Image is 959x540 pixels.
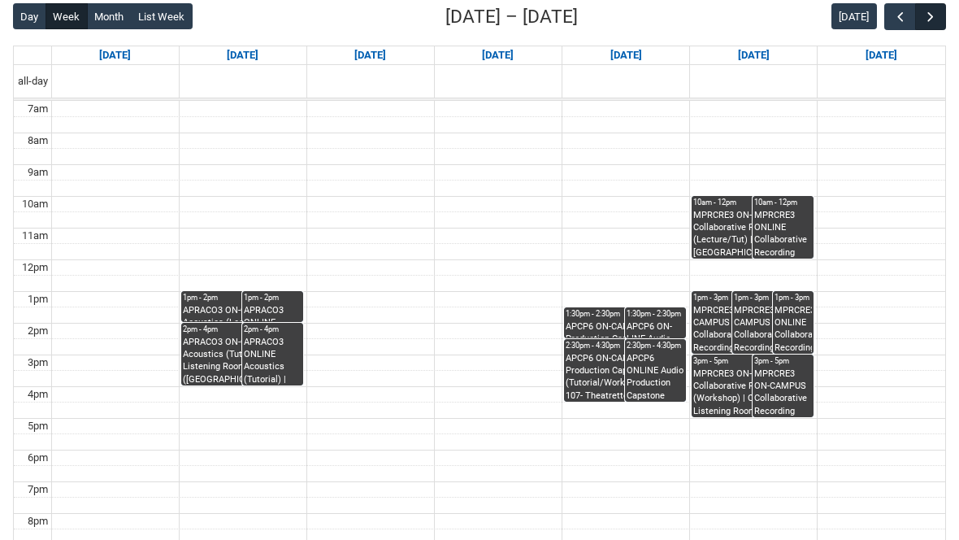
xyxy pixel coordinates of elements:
div: 1pm - 2pm [244,293,302,303]
div: 3pm - 5pm [754,356,812,367]
div: 10am - 12pm [754,198,812,208]
div: 2:30pm - 4:30pm [627,341,684,351]
div: 3pm - 5pm [693,356,812,367]
div: 1pm - 3pm [693,293,771,303]
div: 2pm [24,324,51,338]
div: 1pm [24,292,51,307]
div: 7am [24,102,51,116]
button: Month [87,3,132,29]
div: 1pm - 3pm [734,293,812,303]
div: APCP6 ONLINE Audio Production Capstone Project (Tutorial/Workshop | Online | Steeve Body, [PERSON... [627,352,684,401]
div: 2:30pm - 4:30pm [566,341,684,351]
div: 3pm [24,355,51,370]
div: MPRCRE3 ON-CAMPUS Collaborative Recording (Lecture/Tut) | [GEOGRAPHIC_DATA].) (capacity x32ppl) |... [693,209,812,258]
div: APCP6 ON-CAMPUS Audio Production Capstone Project (Tutorial/Workshop) | Room 107- Theatrette ([GE... [566,352,684,401]
div: MPRCRE3 ON-CAMPUS Collaborative Recording (Workshop) | [GEOGRAPHIC_DATA] ([GEOGRAPHIC_DATA].) (ca... [734,304,812,353]
div: MPRCRE3 ON-CAMPUS Collaborative Recording (Workshop) | [GEOGRAPHIC_DATA] ([GEOGRAPHIC_DATA].) (ca... [754,368,812,416]
div: 9am [24,165,51,180]
div: APRACO3 ON-CAMPUS Acoustics (Tutorial) | Critical Listening Room ([GEOGRAPHIC_DATA].) (capacity x... [183,336,302,385]
div: 7pm [24,482,51,497]
button: Previous Week [884,3,915,30]
div: 8am [24,133,51,148]
a: Go to September 20, 2025 [862,46,900,64]
div: APRACO3 ON-CAMPUS Acoustics (Lecture) | Critical Listening Room ([GEOGRAPHIC_DATA].) (capacity x2... [183,304,302,321]
button: Next Week [915,3,946,30]
div: APRACO3 ONLINE Acoustics (Lecture) | Online | [PERSON_NAME] [244,304,302,321]
div: MPRCRE3 ON-CAMPUS Collaborative Recording (Workshop) | Critical Listening Room ([GEOGRAPHIC_DATA]... [693,304,771,353]
a: Go to September 18, 2025 [607,46,645,64]
a: Go to September 19, 2025 [735,46,773,64]
div: 11am [19,229,51,243]
div: APCP6 ON-LINE Audio Production Capstone Project (Lecture) | Online | Steeve Body, [PERSON_NAME], ... [627,320,684,337]
div: APCP6 ON-CAMPUS Audio Production Capstone Project (LECTURE) | Room 107- Theatrette ([GEOGRAPHIC_D... [566,320,684,337]
div: 4pm [24,387,51,402]
div: 1:30pm - 2:30pm [566,309,684,320]
div: 1:30pm - 2:30pm [627,309,684,320]
button: Week [46,3,88,29]
div: 1pm - 3pm [775,293,812,303]
button: [DATE] [831,3,877,29]
div: MPRCRE3 ONLINE Collaborative Recording (Lecture/Tut) | Online | [PERSON_NAME] [754,209,812,258]
div: 2pm - 4pm [244,324,302,335]
span: all-day [15,74,51,89]
div: 10am [19,197,51,211]
div: MPRCRE3 ONLINE Collaborative Recording (Workshop) | Online | [PERSON_NAME] [775,304,812,353]
div: 5pm [24,419,51,433]
div: 12pm [19,260,51,275]
a: Go to September 16, 2025 [351,46,389,64]
a: Go to September 17, 2025 [479,46,517,64]
div: 1pm - 2pm [183,293,302,303]
div: MPRCRE3 ON-CAMPUS Collaborative Recording (Workshop) | Critical Listening Room ([GEOGRAPHIC_DATA]... [693,368,812,416]
div: 2pm - 4pm [183,324,302,335]
button: List Week [131,3,193,29]
div: APRACO3 ONLINE Acoustics (Tutorial) | Online | [PERSON_NAME] [244,336,302,385]
a: Go to September 14, 2025 [96,46,134,64]
h2: [DATE] – [DATE] [445,4,578,29]
div: 8pm [24,514,51,529]
div: 6pm [24,451,51,465]
button: Day [13,3,46,29]
a: Go to September 15, 2025 [223,46,262,64]
div: 10am - 12pm [693,198,812,208]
